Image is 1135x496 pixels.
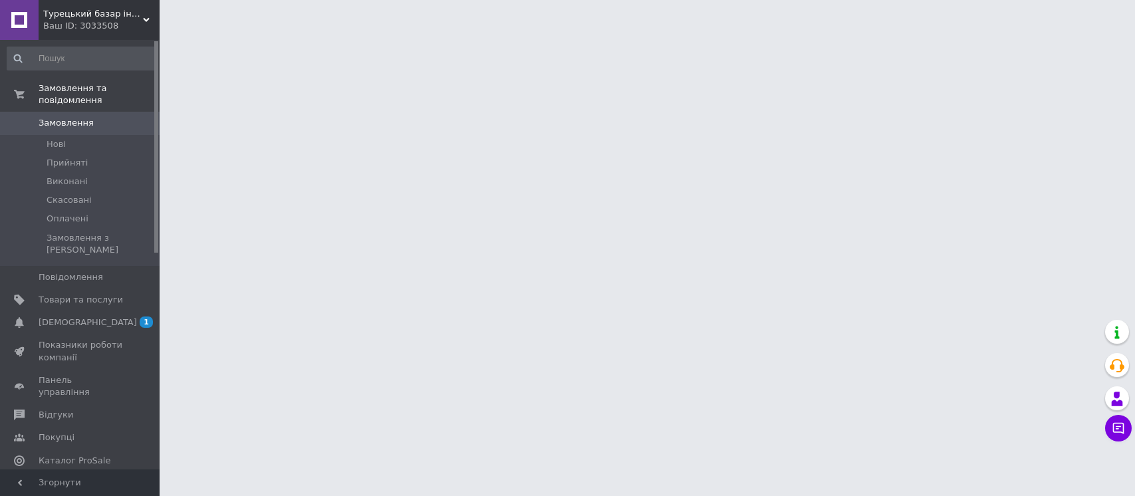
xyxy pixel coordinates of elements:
span: Оплачені [47,213,88,225]
input: Пошук [7,47,156,70]
span: Турецький базар інтернет магазин [43,8,143,20]
div: Ваш ID: 3033508 [43,20,160,32]
span: Повідомлення [39,271,103,283]
span: Показники роботи компанії [39,339,123,363]
span: 1 [140,316,153,328]
span: Товари та послуги [39,294,123,306]
button: Чат з покупцем [1105,415,1132,441]
span: Панель управління [39,374,123,398]
span: Покупці [39,432,74,443]
span: [DEMOGRAPHIC_DATA] [39,316,137,328]
span: Нові [47,138,66,150]
span: Замовлення [39,117,94,129]
span: Виконані [47,176,88,187]
span: Каталог ProSale [39,455,110,467]
span: Замовлення та повідомлення [39,82,160,106]
span: Замовлення з [PERSON_NAME] [47,232,155,256]
span: Скасовані [47,194,92,206]
span: Прийняті [47,157,88,169]
span: Відгуки [39,409,73,421]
